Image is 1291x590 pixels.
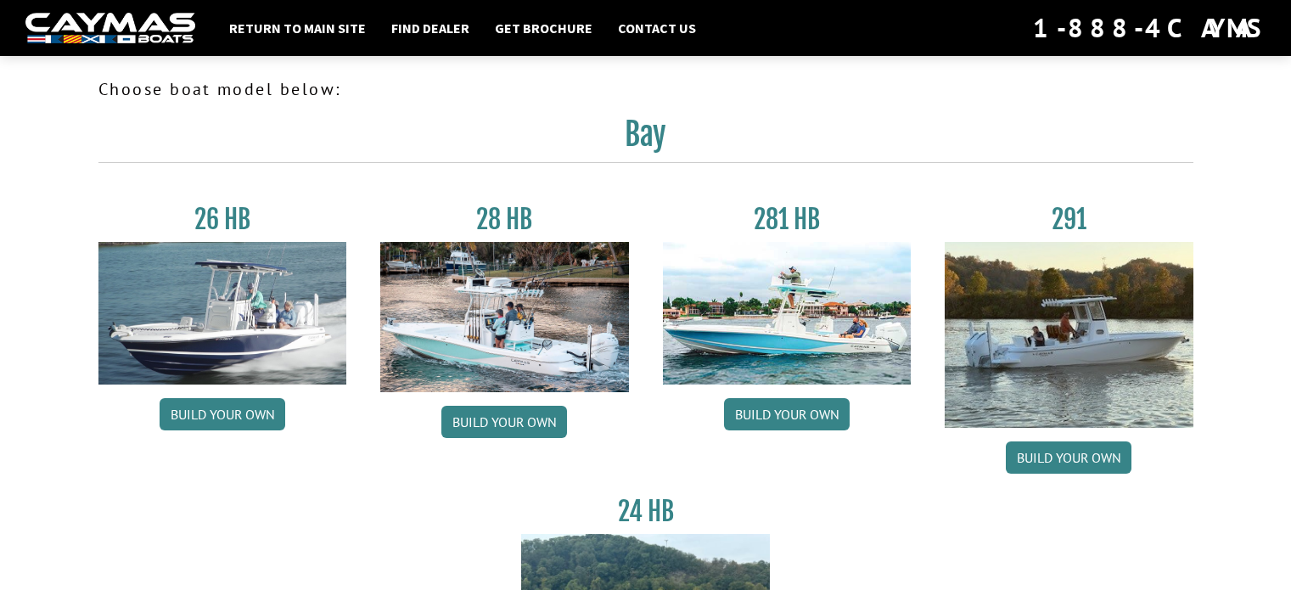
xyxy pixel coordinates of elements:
h3: 24 HB [521,496,770,527]
p: Choose boat model below: [98,76,1193,102]
h3: 28 HB [380,204,629,235]
img: 28_hb_thumbnail_for_caymas_connect.jpg [380,242,629,392]
a: Return to main site [221,17,374,39]
div: 1-888-4CAYMAS [1033,9,1266,47]
a: Contact Us [609,17,704,39]
img: white-logo-c9c8dbefe5ff5ceceb0f0178aa75bf4bb51f6bca0971e226c86eb53dfe498488.png [25,13,195,44]
a: Find Dealer [383,17,478,39]
a: Build your own [160,398,285,430]
h3: 26 HB [98,204,347,235]
h3: 291 [945,204,1193,235]
h2: Bay [98,115,1193,163]
a: Get Brochure [486,17,601,39]
a: Build your own [441,406,567,438]
h3: 281 HB [663,204,912,235]
a: Build your own [724,398,850,430]
a: Build your own [1006,441,1131,474]
img: 291_Thumbnail.jpg [945,242,1193,428]
img: 26_new_photo_resized.jpg [98,242,347,385]
img: 28-hb-twin.jpg [663,242,912,385]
